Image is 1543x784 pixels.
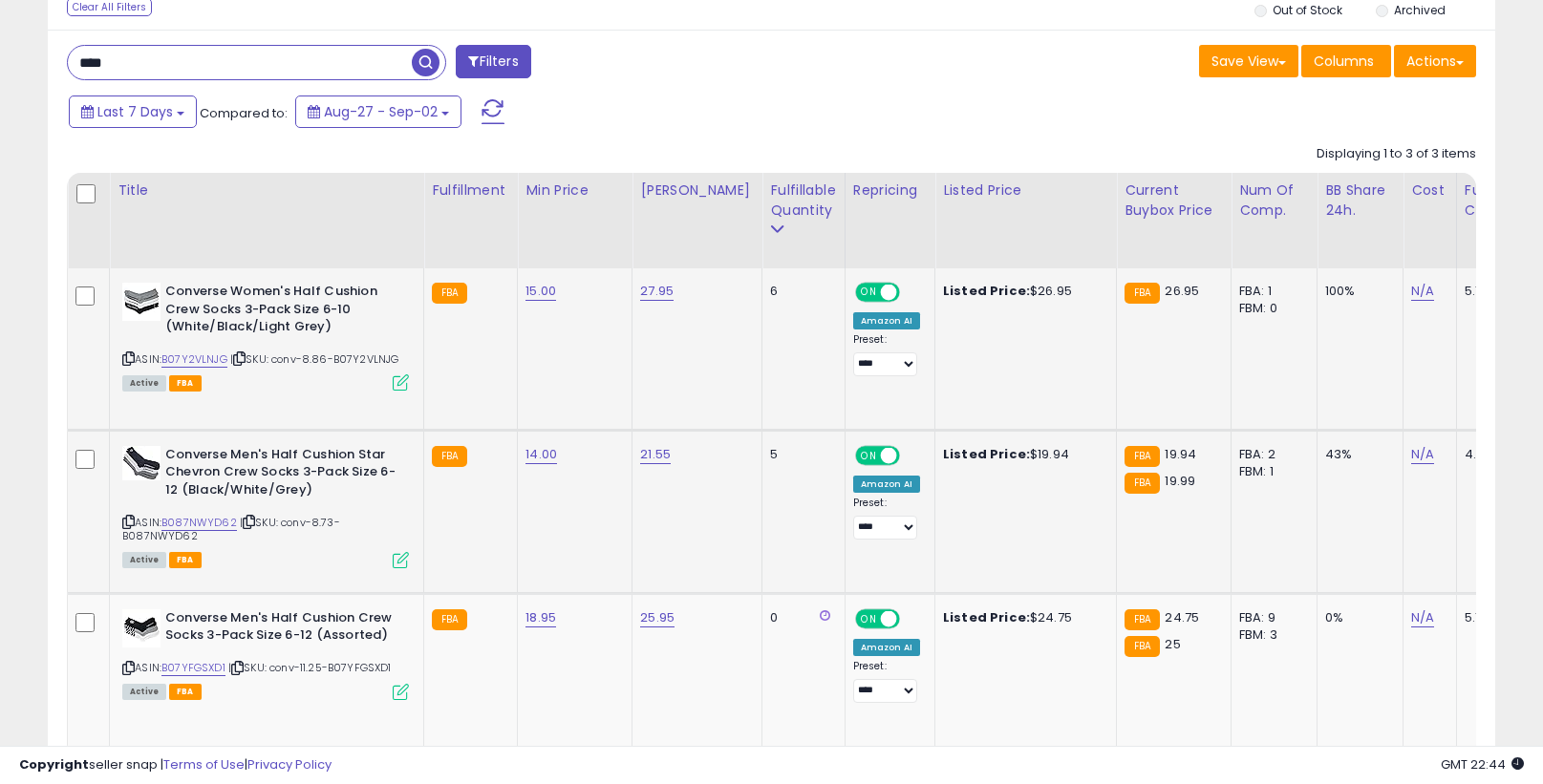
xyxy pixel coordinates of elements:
[432,283,467,304] small: FBA
[169,552,202,568] span: FBA
[97,102,173,121] span: Last 7 Days
[1465,446,1532,463] div: 4.67
[943,446,1102,463] div: $19.94
[1239,446,1302,463] div: FBA: 2
[230,351,399,367] span: | SKU: conv-8.86-B07Y2VLNJG
[122,684,166,700] span: All listings currently available for purchase on Amazon
[122,446,409,566] div: ASIN:
[1317,145,1476,163] div: Displaying 1 to 3 of 3 items
[853,333,920,376] div: Preset:
[943,283,1102,300] div: $26.95
[640,608,675,627] a: 25.95
[1394,2,1446,18] label: Archived
[1125,636,1160,657] small: FBA
[122,446,161,480] img: 41jAvdeM2KL._SL40_.jpg
[770,446,829,463] div: 5
[857,285,881,301] span: ON
[165,609,397,649] b: Converse Men's Half Cushion Crew Socks 3-Pack Size 6-12 (Assorted)
[857,610,881,626] span: ON
[163,755,245,773] a: Terms of Use
[161,660,225,676] a: B07YFGSXD1
[122,552,166,568] span: All listings currently available for purchase on Amazon
[161,351,227,368] a: B07Y2VLNJG
[1165,635,1180,653] span: 25
[19,756,332,774] div: seller snap | |
[1239,463,1302,480] div: FBM: 1
[1411,180,1448,201] div: Cost
[1239,180,1309,221] div: Num of Comp.
[1165,472,1195,490] span: 19.99
[122,283,161,321] img: 41LeAblpo2L._SL40_.jpg
[1125,446,1160,467] small: FBA
[165,283,397,341] b: Converse Women's Half Cushion Crew Socks 3-Pack Size 6-10 (White/Black/Light Grey)
[853,639,920,656] div: Amazon AI
[122,609,161,647] img: 41iRNz+qgrL._SL40_.jpg
[1301,45,1391,77] button: Columns
[432,609,467,630] small: FBA
[525,608,556,627] a: 18.95
[1465,180,1538,221] div: Fulfillment Cost
[1239,626,1302,644] div: FBM: 3
[1125,473,1160,494] small: FBA
[857,448,881,464] span: ON
[1411,282,1434,301] a: N/A
[456,45,530,78] button: Filters
[943,609,1102,626] div: $24.75
[122,283,409,389] div: ASIN:
[1325,609,1388,626] div: 0%
[525,180,624,201] div: Min Price
[247,755,332,773] a: Privacy Policy
[1314,52,1374,71] span: Columns
[770,180,836,221] div: Fulfillable Quantity
[432,180,509,201] div: Fulfillment
[640,180,754,201] div: [PERSON_NAME]
[1465,283,1532,300] div: 5.12
[770,283,829,300] div: 6
[853,312,920,329] div: Amazon AI
[770,609,829,626] div: 0
[896,610,927,626] span: OFF
[165,446,397,504] b: Converse Men's Half Cushion Star Chevron Crew Socks 3-Pack Size 6-12 (Black/White/Grey)
[853,476,920,493] div: Amazon AI
[525,282,556,301] a: 15.00
[1411,445,1434,464] a: N/A
[118,180,416,201] div: Title
[169,684,202,700] span: FBA
[169,375,202,392] span: FBA
[1165,445,1196,463] span: 19.94
[432,446,467,467] small: FBA
[324,102,438,121] span: Aug-27 - Sep-02
[1411,608,1434,627] a: N/A
[640,282,674,301] a: 27.95
[1465,609,1532,626] div: 5.12
[1325,446,1388,463] div: 43%
[1441,755,1524,773] span: 2025-09-14 22:44 GMT
[122,609,409,698] div: ASIN:
[525,445,557,464] a: 14.00
[1239,609,1302,626] div: FBA: 9
[1325,180,1395,221] div: BB Share 24h.
[1125,609,1160,630] small: FBA
[853,180,927,201] div: Repricing
[19,755,89,773] strong: Copyright
[1239,300,1302,317] div: FBM: 0
[228,660,392,675] span: | SKU: conv-11.25-B07YFGSXD1
[1199,45,1298,77] button: Save View
[896,285,927,301] span: OFF
[161,515,237,531] a: B087NWYD62
[1125,180,1223,221] div: Current Buybox Price
[200,104,288,122] span: Compared to:
[943,608,1030,626] b: Listed Price:
[295,95,461,128] button: Aug-27 - Sep-02
[1125,283,1160,304] small: FBA
[943,180,1108,201] div: Listed Price
[1239,283,1302,300] div: FBA: 1
[853,660,920,703] div: Preset:
[122,515,340,543] span: | SKU: conv-8.73-B087NWYD62
[122,375,166,392] span: All listings currently available for purchase on Amazon
[1325,283,1388,300] div: 100%
[1273,2,1342,18] label: Out of Stock
[896,448,927,464] span: OFF
[1394,45,1476,77] button: Actions
[853,497,920,540] div: Preset:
